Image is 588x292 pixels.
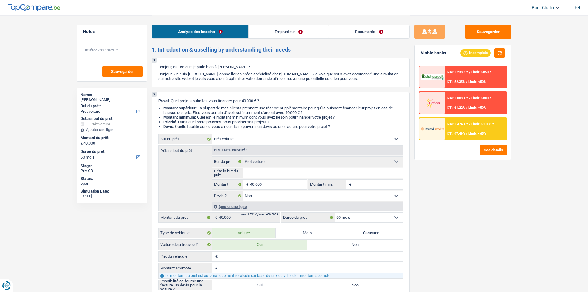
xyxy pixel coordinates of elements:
[158,65,403,69] p: Bonjour, est-ce que je parle bien à [PERSON_NAME] ?
[421,74,444,81] img: AlphaCredit
[468,106,486,110] span: Limit: <50%
[81,194,143,199] div: [DATE]
[212,157,244,167] label: But du prêt
[421,123,444,134] img: Record Credits
[480,145,507,155] button: See details
[346,180,353,189] span: €
[81,104,142,108] label: But du prêt:
[212,180,244,189] label: Montant
[159,146,212,153] label: Détails but du prêt
[465,25,511,39] button: Sauvegarder
[163,120,403,124] li: : Dans quel ordre pouvons-nous prioriser vos projets ?
[102,66,143,77] button: Sauvegarder
[212,202,403,211] div: Ajouter une ligne
[159,273,403,278] div: Le montant du prêt est automatiquement recalculé sur base du prix du véhicule - montant acompte
[81,181,143,186] div: open
[159,252,212,261] label: Prix du véhicule
[574,5,580,11] div: fr
[111,70,134,74] span: Sauvegarder
[163,115,403,120] li: : Quel est le montant minimum dont vous avez besoin pour financer votre projet ?
[81,176,143,181] div: Status:
[447,96,468,100] span: NAI: 1 008,4 €
[81,128,143,132] div: Ajouter une ligne
[152,25,248,38] a: Analyse des besoins
[212,168,244,178] label: Détails but du prêt
[212,252,219,261] span: €
[163,106,196,110] strong: Montant supérieur
[8,4,60,11] img: TopCompare Logo
[469,70,470,74] span: /
[460,49,491,56] div: Incomplete
[243,180,250,189] span: €
[307,280,403,290] label: Non
[163,120,176,124] strong: Priorité
[468,132,486,136] span: Limit: <65%
[421,50,446,56] div: Viable banks
[307,240,403,250] label: Non
[152,46,410,53] h2: 1. Introduction & upselling by understanding their needs
[152,58,157,63] div: 1
[159,134,212,144] label: But du prêt
[81,116,143,121] div: Détails but du prêt
[212,280,308,290] label: Oui
[159,263,212,273] label: Montant acompte
[308,180,346,189] label: Montant min.
[212,213,219,222] span: €
[81,97,143,102] div: [PERSON_NAME]
[532,5,554,11] span: Badr Chabli
[230,149,248,152] span: - Priorité 1
[152,92,157,97] div: 2
[447,106,465,110] span: DTI: 61.22%
[159,280,212,290] label: Possibilité de fournir une facture, un devis pour la voiture ?
[163,124,173,129] span: Devis
[469,96,470,100] span: /
[159,240,212,250] label: Voiture déjà trouvée ?
[466,106,467,110] span: /
[158,99,169,103] span: Projet
[339,228,403,238] label: Caravane
[81,92,143,97] div: Name:
[466,80,467,84] span: /
[212,148,249,152] div: Prêt n°1
[163,106,403,115] li: : La plupart de mes clients prennent une réserve supplémentaire pour qu'ils puissent financer leu...
[81,168,143,173] div: Priv CB
[281,213,335,222] label: Durée du prêt:
[163,124,403,129] li: : Quelle facilité auriez-vous à nous faire parvenir un devis ou une facture pour votre projet ?
[447,122,468,126] span: NAI: 1 474,4 €
[83,29,141,34] h5: Notes
[81,149,142,154] label: Durée du prêt:
[421,97,444,108] img: Cofidis
[159,228,212,238] label: Type de véhicule
[241,213,278,216] div: min: 3.701 € / max: 400.000 €
[249,25,329,38] a: Emprunteur
[471,96,491,100] span: Limit: >800 €
[466,132,467,136] span: /
[447,70,468,74] span: NAI: 1 238,8 €
[212,240,308,250] label: Oui
[471,122,494,126] span: Limit: >1.033 €
[81,135,142,140] label: Montant du prêt:
[212,228,276,238] label: Voiture
[81,189,143,194] div: Simulation Date:
[276,228,339,238] label: Moto
[212,191,244,201] label: Devis ?
[81,163,143,168] div: Stage:
[469,122,470,126] span: /
[471,70,491,74] span: Limit: >850 €
[159,213,212,222] label: Montant du prêt
[329,25,409,38] a: Documents
[212,263,219,273] span: €
[158,72,403,81] p: Bonjour ! Je suis [PERSON_NAME], conseiller en crédit spécialisé chez [DOMAIN_NAME]. Je vois que ...
[447,80,465,84] span: DTI: 52.35%
[81,141,83,146] span: €
[163,115,195,120] strong: Montant minimum
[447,132,465,136] span: DTI: 47.49%
[527,3,559,13] a: Badr Chabli
[158,99,403,103] p: : Quel projet souhaitez-vous financer pour 40 000 € ?
[468,80,486,84] span: Limit: <50%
